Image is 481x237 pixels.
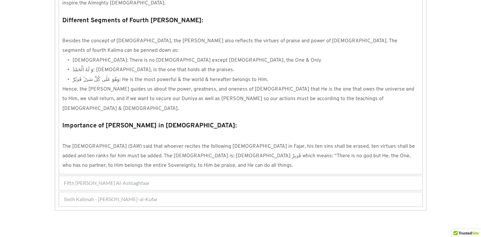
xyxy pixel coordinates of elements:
strong: Different Segments of Fourth [PERSON_NAME]: [62,17,203,25]
span: وَهُوَ عَلٰى كُلِّ شیْ ٍٔ قَدِیْرٌؕ: He is the most powerful & the world & hereafter belongs to Him. [72,77,268,83]
span: Fifth [PERSON_NAME] Al-Ashtaghfaar [64,179,150,187]
span: [DEMOGRAPHIC_DATA]: There is no [DEMOGRAPHIC_DATA] except [DEMOGRAPHIC_DATA], the One & Only [72,57,321,64]
span: Hence, the [PERSON_NAME] guides us about the power, greatness, and oneness of [DEMOGRAPHIC_DATA] ... [62,86,416,112]
span: Sixth Kalimah - [PERSON_NAME]-al-Kufar [64,195,158,203]
strong: Importance of [PERSON_NAME] in [DEMOGRAPHIC_DATA]: [62,122,237,130]
span: وَ لَهُ الْحَمْدُ: [DEMOGRAPHIC_DATA], is the one that holds all the praises. [72,67,234,73]
span: Besides the concept of [DEMOGRAPHIC_DATA], the [PERSON_NAME] also reflects the virtues of praise ... [62,38,399,54]
span: The [DEMOGRAPHIC_DATA] (SAW) said that whoever recites the following [DEMOGRAPHIC_DATA] in Fajar,... [62,143,416,169]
